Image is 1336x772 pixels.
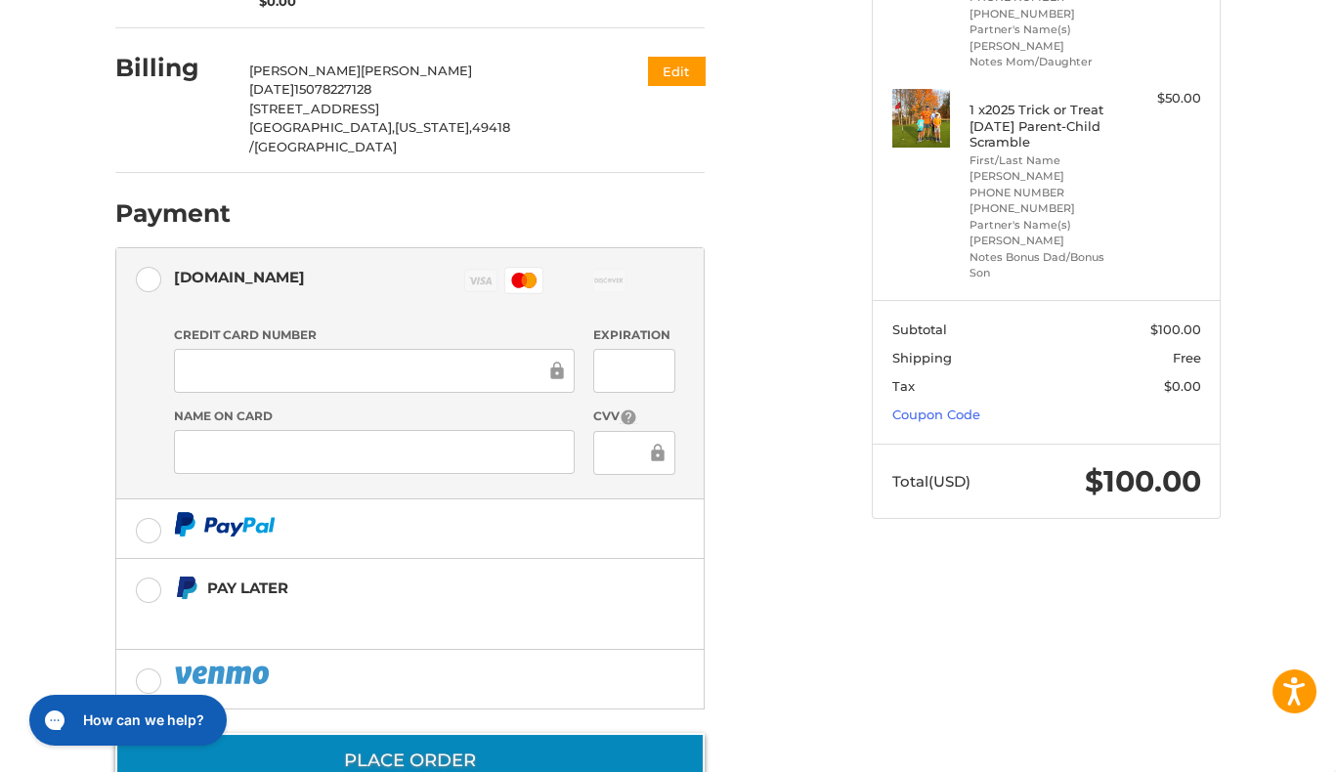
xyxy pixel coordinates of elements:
[1150,322,1201,337] span: $100.00
[892,350,952,365] span: Shipping
[174,512,276,536] img: PayPal icon
[207,572,582,604] div: Pay Later
[970,102,1119,150] h4: 1 x 2025 Trick or Treat [DATE] Parent-Child Scramble
[970,249,1119,281] li: Notes Bonus Dad/Bonus Son
[249,119,395,135] span: [GEOGRAPHIC_DATA],
[970,185,1119,217] li: PHONE NUMBER [PHONE_NUMBER]
[1085,463,1201,499] span: $100.00
[593,407,674,426] label: CVV
[174,326,575,344] label: Credit Card Number
[892,472,970,491] span: Total (USD)
[970,21,1119,54] li: Partner's Name(s) [PERSON_NAME]
[1124,89,1201,108] div: $50.00
[1164,378,1201,394] span: $0.00
[361,63,472,78] span: [PERSON_NAME]
[174,261,305,293] div: [DOMAIN_NAME]
[174,663,274,687] img: PayPal icon
[254,139,397,154] span: [GEOGRAPHIC_DATA]
[249,101,379,116] span: [STREET_ADDRESS]
[174,609,582,625] iframe: PayPal Message 1
[1173,350,1201,365] span: Free
[294,81,371,97] span: 15078227128
[174,576,198,600] img: Pay Later icon
[249,81,294,97] span: [DATE]
[115,198,231,229] h2: Payment
[892,378,915,394] span: Tax
[249,63,361,78] span: [PERSON_NAME]
[115,53,230,83] h2: Billing
[970,152,1119,185] li: First/Last Name [PERSON_NAME]
[970,217,1119,249] li: Partner's Name(s) [PERSON_NAME]
[892,322,947,337] span: Subtotal
[648,57,705,85] button: Edit
[249,119,510,154] span: 49418 /
[892,407,980,422] a: Coupon Code
[395,119,472,135] span: [US_STATE],
[20,688,232,752] iframe: Gorgias live chat messenger
[593,326,674,344] label: Expiration
[174,407,575,425] label: Name on Card
[970,54,1119,70] li: Notes Mom/Daughter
